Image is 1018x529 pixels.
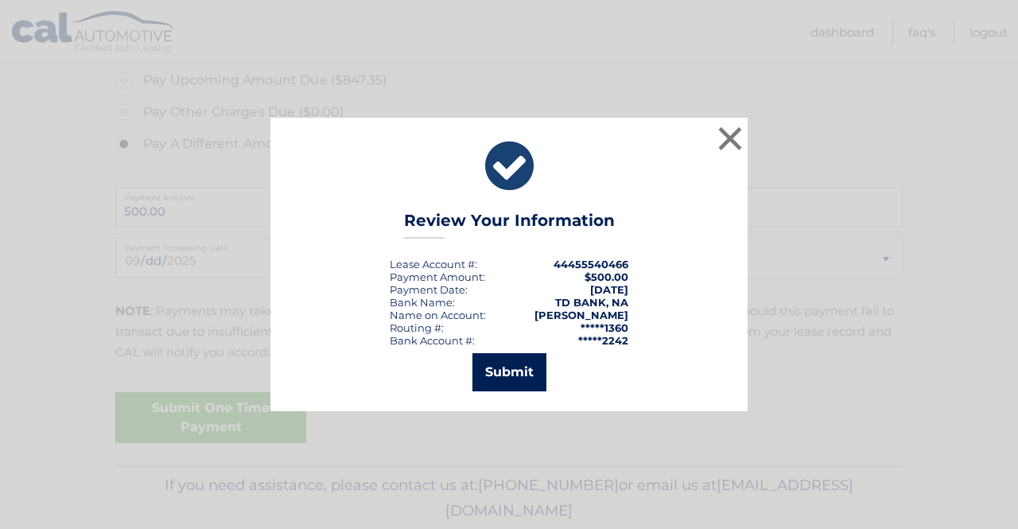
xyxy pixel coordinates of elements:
div: Lease Account #: [390,258,477,270]
div: Bank Name: [390,296,455,309]
button: × [714,123,746,154]
span: $500.00 [585,270,628,283]
h3: Review Your Information [404,211,615,239]
strong: 44455540466 [554,258,628,270]
strong: TD BANK, NA [555,296,628,309]
div: Bank Account #: [390,334,475,347]
div: : [390,283,468,296]
button: Submit [472,353,546,391]
span: Payment Date [390,283,465,296]
strong: [PERSON_NAME] [534,309,628,321]
span: [DATE] [590,283,628,296]
div: Name on Account: [390,309,486,321]
div: Routing #: [390,321,444,334]
div: Payment Amount: [390,270,485,283]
